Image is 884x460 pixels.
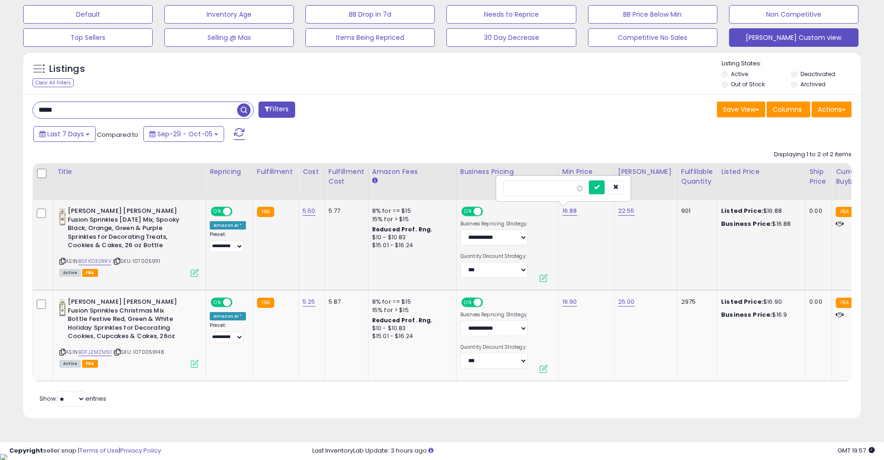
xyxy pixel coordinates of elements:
b: Listed Price: [721,206,763,215]
h5: Listings [49,63,85,76]
a: 5.25 [303,297,316,307]
div: [PERSON_NAME] [618,167,673,177]
div: Amazon AI * [210,312,246,320]
button: Filters [258,102,295,118]
div: ASIN: [59,298,199,366]
div: 5.77 [329,207,361,215]
button: Sep-29 - Oct-05 [143,126,224,142]
span: FBA [82,269,98,277]
a: B0FJZMZM91 [78,348,112,356]
a: 16.88 [562,206,577,216]
span: Compared to: [97,130,140,139]
label: Business Repricing Strategy: [460,312,528,318]
button: Items Being Repriced [305,28,435,47]
span: OFF [231,208,246,216]
b: Listed Price: [721,297,763,306]
button: Columns [767,102,810,117]
a: 22.55 [618,206,635,216]
p: Listing States: [722,59,861,68]
span: ON [462,299,474,307]
div: $16.88 [721,220,798,228]
small: FBA [257,207,274,217]
a: Terms of Use [79,446,119,455]
a: B0FKD32RRV [78,257,111,265]
small: FBA [257,298,274,308]
span: All listings currently available for purchase on Amazon [59,269,81,277]
div: Repricing [210,167,249,177]
button: Selling @ Max [164,28,294,47]
a: 5.50 [303,206,316,216]
div: Amazon AI * [210,221,246,230]
b: [PERSON_NAME] [PERSON_NAME] Fusion Sprinkles [DATE] Mix, Spooky Black, Orange, Green & Purple Spr... [68,207,181,252]
div: $10 - $10.83 [372,325,449,332]
div: $16.90 [721,298,798,306]
button: BB Drop in 7d [305,5,435,24]
div: 8% for <= $15 [372,207,449,215]
button: [PERSON_NAME] Custom view [729,28,858,47]
img: 41De1KPAKfL._SL40_.jpg [59,298,65,316]
div: $16.88 [721,207,798,215]
div: 8% for <= $15 [372,298,449,306]
button: BB Price Below Min [588,5,717,24]
div: Listed Price [721,167,801,177]
div: 901 [681,207,710,215]
div: 15% for > $15 [372,215,449,224]
div: 5.87 [329,298,361,306]
small: FBA [836,207,853,217]
label: Business Repricing Strategy: [460,221,528,227]
div: Preset: [210,231,246,252]
label: Deactivated [800,70,835,78]
small: FBA [836,298,853,308]
div: $10 - $10.83 [372,234,449,242]
span: Show: entries [39,394,106,403]
b: Reduced Prof. Rng. [372,225,433,233]
button: Top Sellers [23,28,153,47]
div: 0.00 [809,207,825,215]
a: 25.00 [618,297,635,307]
div: Fulfillable Quantity [681,167,713,186]
div: Fulfillment [257,167,295,177]
button: Save View [717,102,765,117]
b: [PERSON_NAME] [PERSON_NAME] Fusion Sprinkles Christmas Mix Bottle Festive Red, Green & White Holi... [68,298,181,343]
b: Business Price: [721,219,772,228]
b: Reduced Prof. Rng. [372,316,433,324]
a: Privacy Policy [120,446,161,455]
button: Actions [812,102,852,117]
label: Active [731,70,748,78]
span: FBA [82,360,98,368]
span: Columns [773,105,802,114]
button: Inventory Age [164,5,294,24]
span: ON [212,299,223,307]
span: OFF [482,208,497,216]
button: Default [23,5,153,24]
div: Clear All Filters [32,78,74,87]
button: Competitive No Sales [588,28,717,47]
span: Sep-29 - Oct-05 [157,129,213,139]
div: Amazon Fees [372,167,452,177]
div: 15% for > $15 [372,306,449,314]
span: OFF [482,299,497,307]
div: 0.00 [809,298,825,306]
div: $16.9 [721,311,798,319]
div: ASIN: [59,207,199,275]
span: | SKU: 1070059148 [113,348,164,356]
img: 41BpzoJQuDL._SL40_.jpg [59,207,65,225]
div: Displaying 1 to 2 of 2 items [774,150,852,159]
span: | SKU: 1070059111 [113,257,160,265]
div: seller snap | | [9,447,161,455]
button: Non Competitive [729,5,858,24]
a: 16.90 [562,297,577,307]
span: Last 7 Days [47,129,84,139]
small: Amazon Fees. [372,177,378,185]
div: Preset: [210,322,246,343]
strong: Copyright [9,446,43,455]
div: Min Price [562,167,610,177]
div: 2975 [681,298,710,306]
div: Last InventoryLab Update: 3 hours ago. [312,447,875,455]
b: Business Price: [721,310,772,319]
span: All listings currently available for purchase on Amazon [59,360,81,368]
div: Cost [303,167,321,177]
div: $15.01 - $16.24 [372,242,449,249]
label: Quantity Discount Strategy: [460,344,528,351]
div: Current Buybox Price [836,167,884,186]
